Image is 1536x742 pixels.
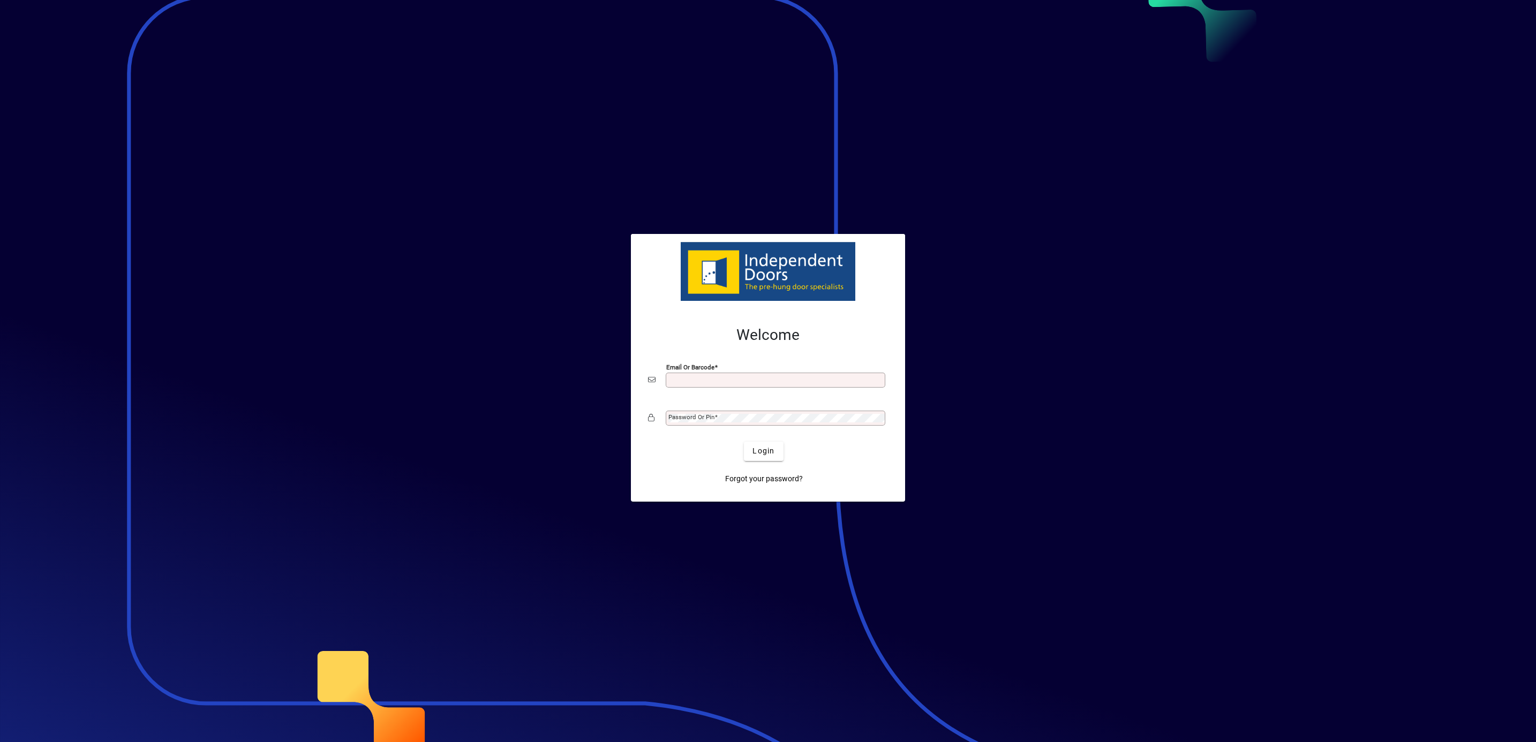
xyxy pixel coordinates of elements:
[648,326,888,344] h2: Welcome
[725,473,803,484] span: Forgot your password?
[721,470,807,489] a: Forgot your password?
[752,445,774,457] span: Login
[666,363,714,370] mat-label: Email or Barcode
[668,413,714,421] mat-label: Password or Pin
[744,442,783,461] button: Login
